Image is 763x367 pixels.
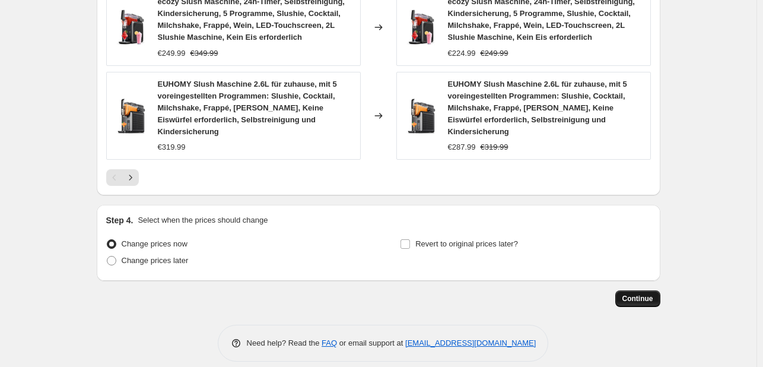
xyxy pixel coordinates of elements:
span: EUHOMY Slush Maschine 2.6L für zuhause, mit 5 voreingestellten Programmen: Slushie, Cocktail, Mil... [158,80,337,136]
div: €319.99 [158,141,186,153]
img: 81IbljwMx3L_80x.jpg [403,10,438,45]
strike: €349.99 [190,48,218,59]
img: 81TQLRPB2sL_80x.jpg [113,98,148,134]
span: Revert to original prices later? [415,239,518,248]
span: or email support at [337,338,405,347]
a: [EMAIL_ADDRESS][DOMAIN_NAME] [405,338,536,347]
button: Continue [615,290,660,307]
span: Continue [622,294,653,303]
strike: €249.99 [481,48,508,59]
span: Change prices now [122,239,187,248]
img: 81IbljwMx3L_80x.jpg [113,10,148,45]
nav: Pagination [106,169,139,186]
span: EUHOMY Slush Maschine 2.6L für zuhause, mit 5 voreingestellten Programmen: Slushie, Cocktail, Mil... [448,80,627,136]
button: Next [122,169,139,186]
div: €249.99 [158,48,186,59]
span: Need help? Read the [247,338,322,347]
div: €287.99 [448,141,476,153]
img: 81TQLRPB2sL_80x.jpg [403,98,438,134]
a: FAQ [322,338,337,347]
p: Select when the prices should change [138,214,268,226]
strike: €319.99 [481,141,508,153]
div: €224.99 [448,48,476,59]
span: Change prices later [122,256,189,265]
h2: Step 4. [106,214,133,226]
